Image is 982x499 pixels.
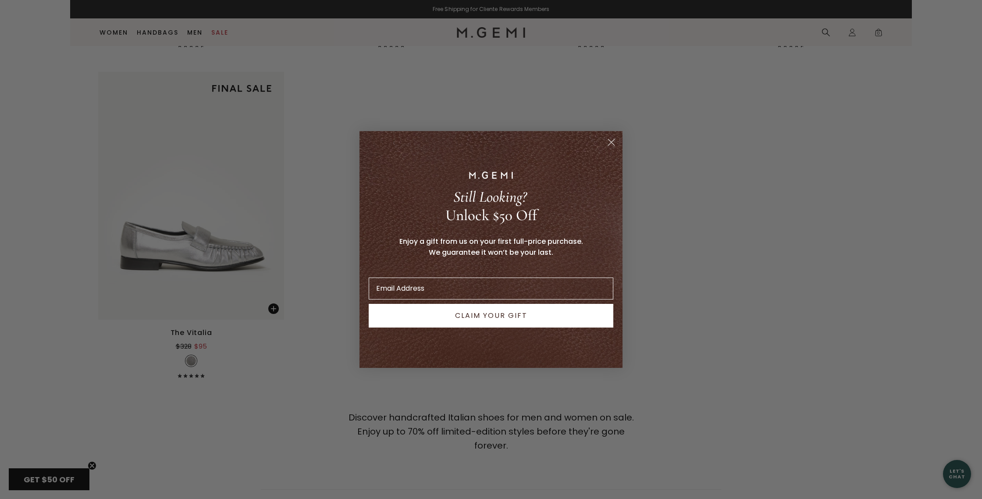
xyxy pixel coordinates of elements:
[604,135,619,150] button: Close dialog
[369,304,613,328] button: CLAIM YOUR GIFT
[453,188,527,206] span: Still Looking?
[469,171,513,178] img: M.GEMI
[445,206,537,225] span: Unlock $50 Off
[399,236,583,257] span: Enjoy a gift from us on your first full-price purchase. We guarantee it won’t be your last.
[369,278,613,299] input: Email Address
